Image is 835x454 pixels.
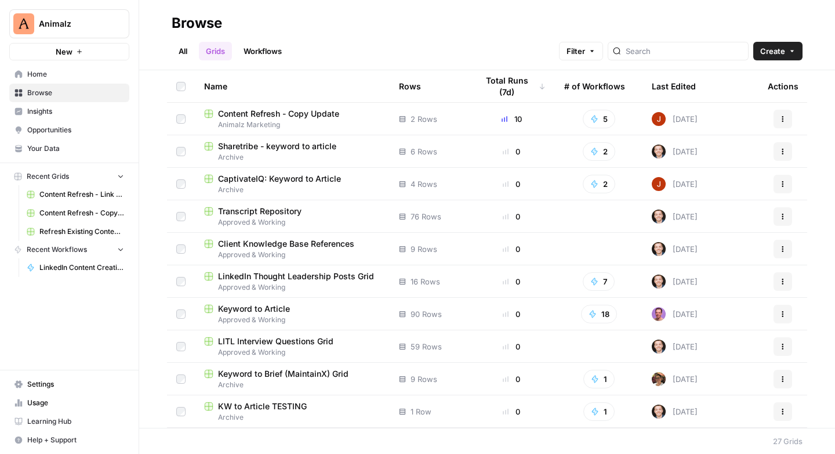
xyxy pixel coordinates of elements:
span: Content Refresh - Copy Update [218,108,339,120]
span: Usage [27,398,124,408]
button: 1 [583,402,615,421]
a: Insights [9,102,129,121]
button: Create [753,42,803,60]
div: 0 [477,341,546,352]
span: CaptivateIQ: Keyword to Article [218,173,341,185]
a: LITL Interview Questions GridApproved & Working [204,336,380,358]
a: Content Refresh - Copy Update [21,204,129,222]
a: LinkedIn Content Creation [21,258,129,277]
span: Recent Workflows [27,244,87,255]
button: Filter [559,42,603,60]
img: lgt9qu58mh3yk4jks3syankzq6oi [652,275,666,289]
div: [DATE] [652,242,698,256]
a: LinkedIn Thought Leadership Posts GridApproved & Working [204,271,380,293]
a: Client Knowledge Base ReferencesApproved & Working [204,238,380,260]
a: Workflows [237,42,289,60]
a: Transcript RepositoryApproved & Working [204,206,380,228]
span: Approved & Working [204,315,380,325]
span: Help + Support [27,435,124,445]
img: erg4ip7zmrmc8e5ms3nyz8p46hz7 [652,112,666,126]
span: Archive [204,412,380,423]
div: [DATE] [652,112,698,126]
button: Recent Grids [9,168,129,185]
div: Last Edited [652,70,696,102]
a: CaptivateIQ: Keyword to ArticleArchive [204,173,380,195]
div: Name [204,70,380,102]
div: Actions [768,70,798,102]
div: 0 [477,276,546,287]
div: 10 [477,113,546,125]
a: Browse [9,84,129,102]
div: 0 [477,178,546,190]
a: Sharetribe - keyword to articleArchive [204,140,380,163]
span: 2 Rows [411,113,437,125]
button: New [9,43,129,60]
div: [DATE] [652,405,698,419]
span: Learning Hub [27,416,124,427]
img: lgt9qu58mh3yk4jks3syankzq6oi [652,405,666,419]
div: Rows [399,70,421,102]
span: LinkedIn Thought Leadership Posts Grid [218,271,374,282]
button: Help + Support [9,431,129,449]
a: All [172,42,194,60]
button: 2 [583,142,615,161]
span: Approved & Working [204,217,380,228]
span: LITL Interview Questions Grid [218,336,333,347]
img: ek2nf8ebrmw7w2gh7w2o7ll49bvm [652,372,666,386]
div: [DATE] [652,275,698,289]
span: 59 Rows [411,341,442,352]
span: 16 Rows [411,276,440,287]
span: Create [760,45,785,57]
span: Browse [27,88,124,98]
span: Client Knowledge Base References [218,238,354,250]
a: KW to Article TESTINGArchive [204,401,380,423]
span: Content Refresh - Copy Update [39,208,124,218]
span: Keyword to Brief (MaintainX) Grid [218,368,348,380]
a: Usage [9,394,129,412]
a: Opportunities [9,121,129,139]
a: Refresh Existing Content - Test [21,222,129,241]
div: [DATE] [652,372,698,386]
div: 0 [477,146,546,157]
span: Animalz [39,18,109,30]
div: [DATE] [652,340,698,354]
img: lgt9qu58mh3yk4jks3syankzq6oi [652,340,666,354]
div: 0 [477,211,546,222]
span: Approved & Working [204,282,380,293]
a: Grids [199,42,232,60]
img: lgt9qu58mh3yk4jks3syankzq6oi [652,242,666,256]
span: Insights [27,106,124,117]
span: Settings [27,379,124,390]
span: 1 Row [411,406,431,417]
div: [DATE] [652,177,698,191]
span: Recent Grids [27,171,69,182]
div: Total Runs (7d) [477,70,546,102]
div: 0 [477,406,546,417]
img: Animalz Logo [13,13,34,34]
a: Content Refresh - Copy UpdateAnimalz Marketing [204,108,380,130]
span: Archive [204,152,380,163]
div: Browse [172,14,222,33]
button: 5 [583,110,615,128]
button: Recent Workflows [9,241,129,258]
span: Approved & Working [204,347,380,358]
div: 0 [477,373,546,385]
span: Filter [567,45,585,57]
span: Keyword to Article [218,303,290,315]
a: Your Data [9,139,129,158]
a: Home [9,65,129,84]
img: erg4ip7zmrmc8e5ms3nyz8p46hz7 [652,177,666,191]
span: Animalz Marketing [204,120,380,130]
span: Content Refresh - Link & Meta Update [39,189,124,200]
a: Content Refresh - Link & Meta Update [21,185,129,204]
span: Archive [204,185,380,195]
span: 76 Rows [411,211,441,222]
span: Archive [204,380,380,390]
span: 9 Rows [411,373,437,385]
span: Home [27,69,124,80]
div: [DATE] [652,210,698,224]
span: Opportunities [27,125,124,135]
span: 90 Rows [411,308,442,320]
div: # of Workflows [564,70,625,102]
span: 4 Rows [411,178,437,190]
